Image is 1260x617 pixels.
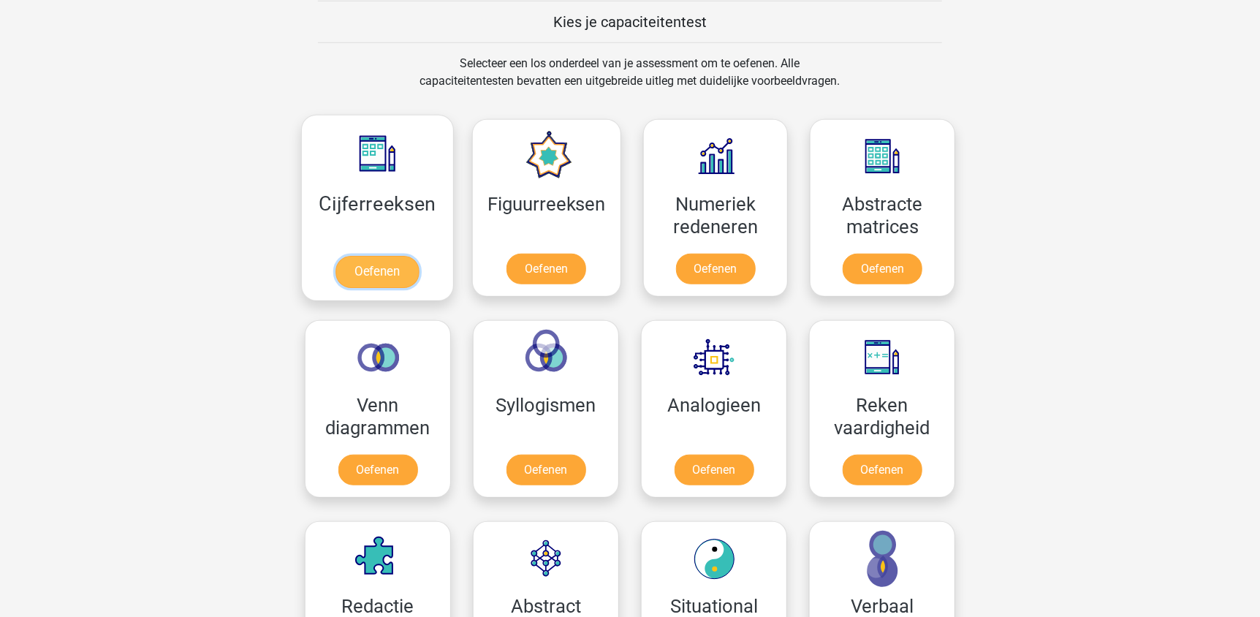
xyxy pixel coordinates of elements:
a: Oefenen [338,455,418,485]
div: Selecteer een los onderdeel van je assessment om te oefenen. Alle capaciteitentesten bevatten een... [406,55,854,107]
a: Oefenen [335,256,419,288]
a: Oefenen [676,254,756,284]
a: Oefenen [506,455,586,485]
h5: Kies je capaciteitentest [318,13,942,31]
a: Oefenen [843,254,922,284]
a: Oefenen [506,254,586,284]
a: Oefenen [843,455,922,485]
a: Oefenen [675,455,754,485]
